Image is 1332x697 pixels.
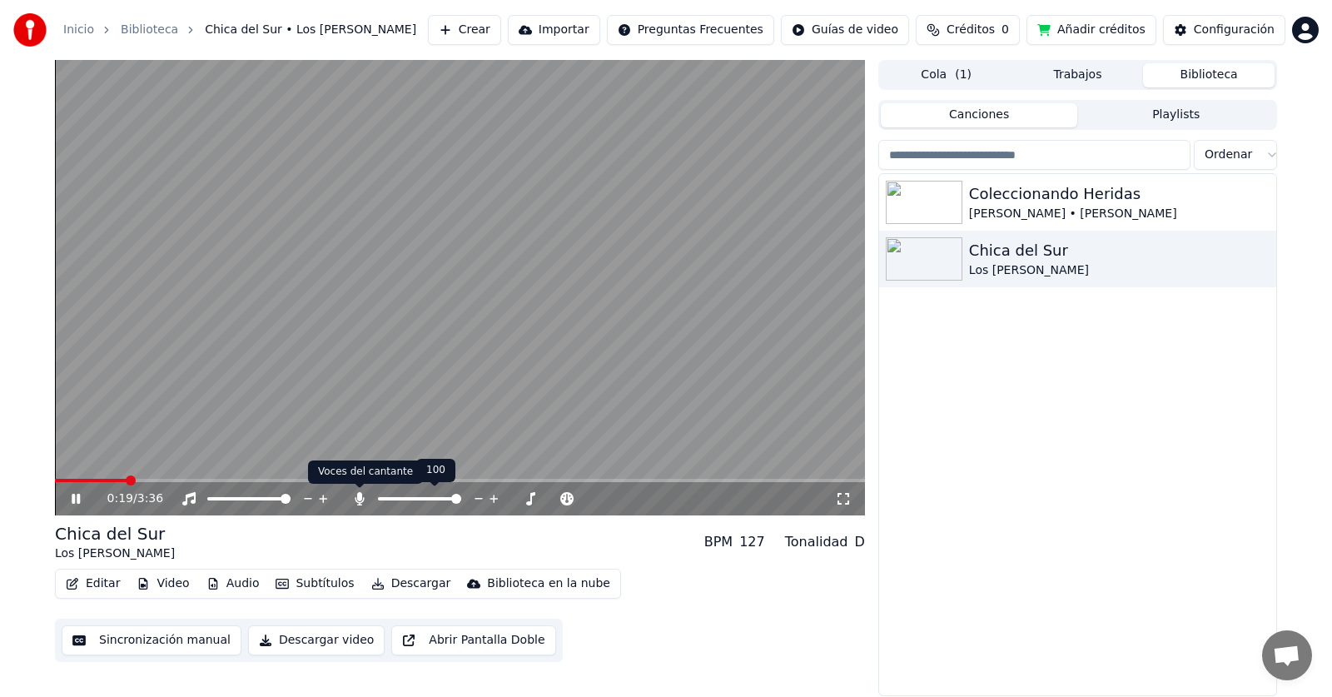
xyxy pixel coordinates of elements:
[55,545,175,562] div: Los [PERSON_NAME]
[969,262,1270,279] div: Los [PERSON_NAME]
[1205,147,1252,163] span: Ordenar
[107,490,133,507] span: 0:19
[1012,63,1144,87] button: Trabajos
[1001,22,1009,38] span: 0
[248,625,385,655] button: Descargar video
[881,63,1012,87] button: Cola
[1143,63,1275,87] button: Biblioteca
[969,239,1270,262] div: Chica del Sur
[365,572,458,595] button: Descargar
[947,22,995,38] span: Créditos
[487,575,610,592] div: Biblioteca en la nube
[137,490,163,507] span: 3:36
[1163,15,1285,45] button: Configuración
[200,572,266,595] button: Audio
[121,22,178,38] a: Biblioteca
[785,532,848,552] div: Tonalidad
[969,206,1270,222] div: [PERSON_NAME] • [PERSON_NAME]
[130,572,196,595] button: Video
[881,103,1078,127] button: Canciones
[107,490,147,507] div: /
[269,572,360,595] button: Subtítulos
[607,15,774,45] button: Preguntas Frecuentes
[1194,22,1275,38] div: Configuración
[855,532,865,552] div: D
[969,182,1270,206] div: Coleccionando Heridas
[205,22,416,38] span: Chica del Sur • Los [PERSON_NAME]
[63,22,416,38] nav: breadcrumb
[1077,103,1275,127] button: Playlists
[916,15,1020,45] button: Créditos0
[955,67,972,83] span: ( 1 )
[55,522,175,545] div: Chica del Sur
[739,532,765,552] div: 127
[391,625,555,655] button: Abrir Pantalla Doble
[1262,630,1312,680] a: Chat abierto
[508,15,600,45] button: Importar
[63,22,94,38] a: Inicio
[416,459,455,482] div: 100
[59,572,127,595] button: Editar
[62,625,241,655] button: Sincronización manual
[1026,15,1156,45] button: Añadir créditos
[781,15,909,45] button: Guías de video
[704,532,733,552] div: BPM
[428,15,501,45] button: Crear
[13,13,47,47] img: youka
[308,461,423,484] div: Voces del cantante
